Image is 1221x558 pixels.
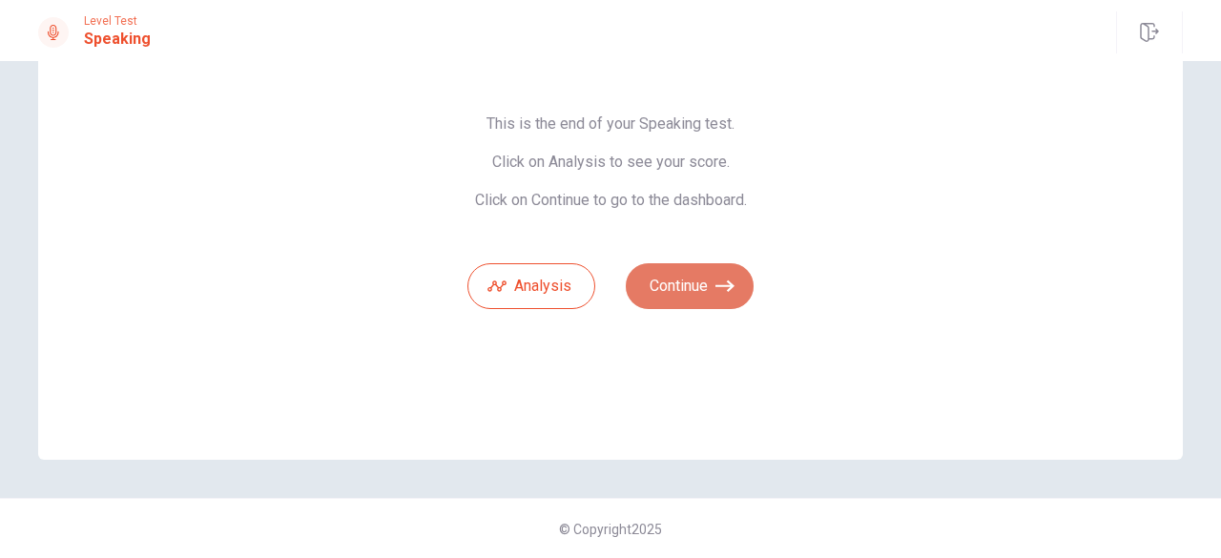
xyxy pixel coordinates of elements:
[84,28,151,51] h1: Speaking
[467,263,595,309] button: Analysis
[467,114,754,210] span: This is the end of your Speaking test. Click on Analysis to see your score. Click on Continue to ...
[626,263,754,309] button: Continue
[84,14,151,28] span: Level Test
[559,522,662,537] span: © Copyright 2025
